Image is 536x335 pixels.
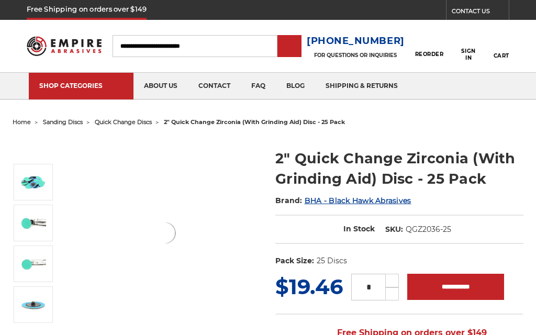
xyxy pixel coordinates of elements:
[275,196,303,205] span: Brand:
[275,274,343,299] span: $19.46
[95,118,152,126] a: quick change discs
[494,31,509,61] a: Cart
[315,73,408,99] a: shipping & returns
[241,73,276,99] a: faq
[307,33,405,49] a: [PHONE_NUMBER]
[452,5,509,20] a: CONTACT US
[20,210,46,236] img: 2" Quick Change Zirconia (With Grinding Aid) Disc - 25 Pack
[406,224,451,235] dd: QGZ2036-25
[20,251,46,277] img: green sanding disc on Air Grinder Tools
[27,31,101,61] img: Empire Abrasives
[13,118,31,126] a: home
[457,48,479,61] span: Sign In
[21,141,47,164] button: Previous
[164,118,345,126] span: 2" quick change zirconia (with grinding aid) disc - 25 pack
[494,52,509,59] span: Cart
[188,73,241,99] a: contact
[43,118,83,126] a: sanding discs
[279,36,300,57] input: Submit
[305,196,411,205] a: BHA - Black Hawk Abrasives
[20,169,46,195] img: 2 inch zirconia plus grinding aid quick change disc
[275,148,523,189] h1: 2" Quick Change Zirconia (With Grinding Aid) Disc - 25 Pack
[317,255,347,266] dd: 25 Discs
[343,224,375,233] span: In Stock
[415,35,444,57] a: Reorder
[275,255,314,266] dt: Pack Size:
[20,292,46,318] img: roloc type r attachment
[39,82,123,90] div: SHOP CATEGORIES
[307,52,405,59] p: FOR QUESTIONS OR INQUIRIES
[152,220,178,246] img: 2 inch zirconia plus grinding aid quick change disc
[415,51,444,58] span: Reorder
[385,224,403,235] dt: SKU:
[133,73,188,99] a: about us
[276,73,315,99] a: blog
